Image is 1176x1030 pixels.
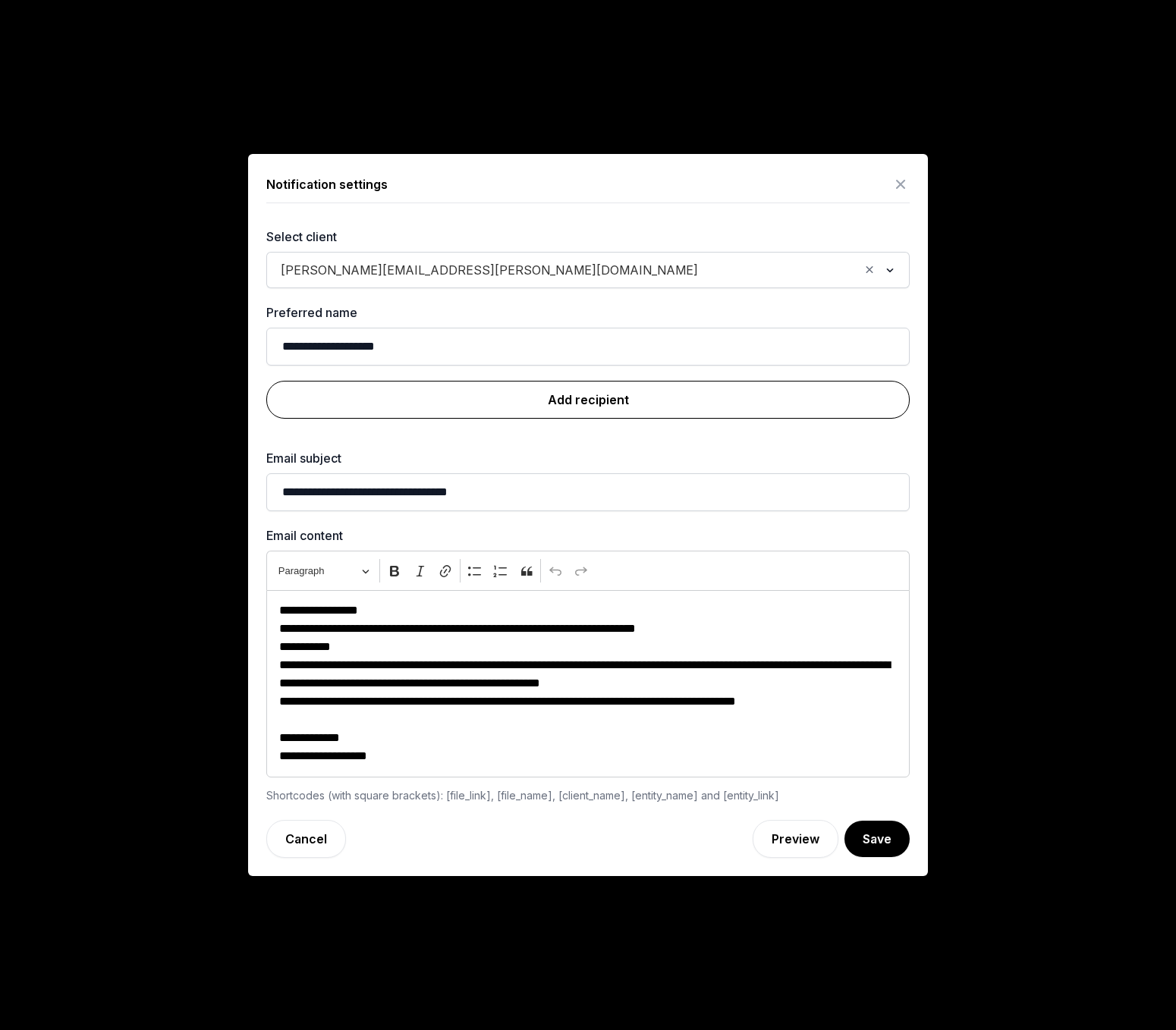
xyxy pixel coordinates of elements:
input: Search for option [705,259,859,281]
label: Select client [266,228,910,246]
a: Cancel [266,820,346,858]
a: Preview [753,820,838,858]
div: Search for option [274,256,902,284]
button: Clear Selected [863,259,876,281]
div: Notification settings [266,175,388,193]
button: Heading [272,559,376,583]
div: Editor toolbar [266,551,910,589]
div: Editor editing area: main [266,590,910,777]
button: Save [844,821,910,857]
label: Email content [266,526,910,545]
label: Preferred name [266,303,910,322]
div: Shortcodes (with square brackets): [file_link], [file_name], [client_name], [entity_name] and [en... [266,787,910,805]
label: Email subject [266,449,910,467]
span: [PERSON_NAME][EMAIL_ADDRESS][PERSON_NAME][DOMAIN_NAME] [277,259,702,281]
a: Add recipient [266,381,910,419]
span: Paragraph [278,562,357,580]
